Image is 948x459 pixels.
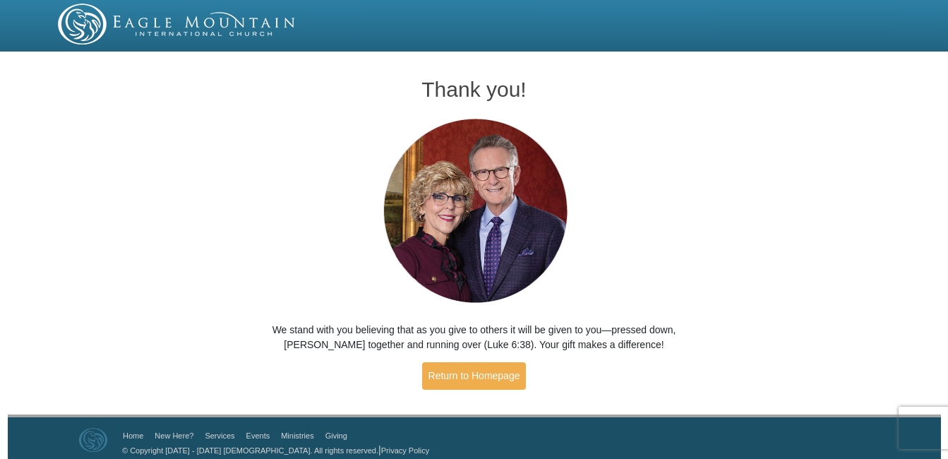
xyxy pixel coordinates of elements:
[123,431,143,440] a: Home
[155,431,193,440] a: New Here?
[117,443,429,458] p: |
[58,4,296,44] img: EMIC
[370,114,578,309] img: Pastors George and Terri Pearsons
[79,428,107,452] img: Eagle Mountain International Church
[325,431,347,440] a: Giving
[244,323,704,352] p: We stand with you believing that as you give to others it will be given to you—pressed down, [PER...
[246,431,270,440] a: Events
[281,431,313,440] a: Ministries
[122,446,378,455] a: © Copyright [DATE] - [DATE] [DEMOGRAPHIC_DATA]. All rights reserved.
[381,446,429,455] a: Privacy Policy
[244,78,704,101] h1: Thank you!
[422,362,527,390] a: Return to Homepage
[205,431,234,440] a: Services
